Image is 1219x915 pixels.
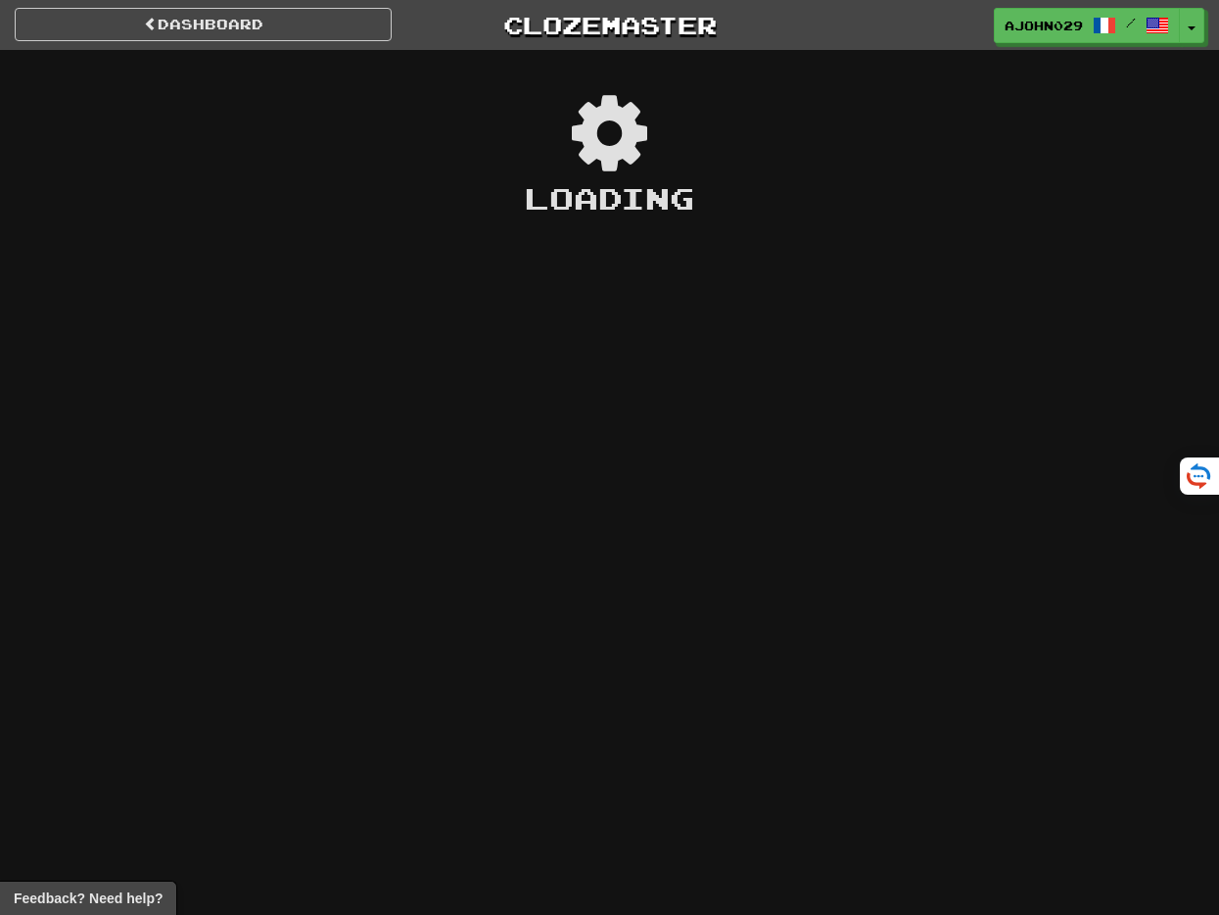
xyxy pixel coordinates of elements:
a: Clozemaster [421,8,798,42]
span: Ajohn029 [1005,17,1083,34]
span: Open feedback widget [14,889,163,908]
a: Ajohn029 / [994,8,1180,43]
a: Dashboard [15,8,392,41]
span: / [1126,16,1136,29]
